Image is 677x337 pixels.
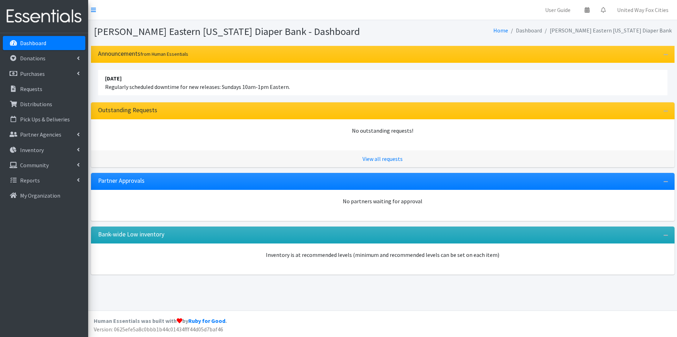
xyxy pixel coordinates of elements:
[98,177,145,185] h3: Partner Approvals
[20,101,52,108] p: Distributions
[140,51,188,57] small: from Human Essentials
[188,317,225,324] a: Ruby for Good
[3,188,85,203] a: My Organization
[20,55,45,62] p: Donations
[98,107,157,114] h3: Outstanding Requests
[3,173,85,187] a: Reports
[3,112,85,126] a: Pick Ups & Deliveries
[508,25,542,36] li: Dashboard
[94,326,223,333] span: Version: 0625efe5a8c0bbb1b44c01434fff44d05d7baf46
[98,50,188,58] h3: Announcements
[98,126,667,135] div: No outstanding requests!
[362,155,403,162] a: View all requests
[3,97,85,111] a: Distributions
[94,25,380,38] h1: [PERSON_NAME] Eastern [US_STATE] Diaper Bank - Dashboard
[94,317,227,324] strong: Human Essentials was built with by .
[3,36,85,50] a: Dashboard
[20,70,45,77] p: Purchases
[20,116,70,123] p: Pick Ups & Deliveries
[539,3,576,17] a: User Guide
[20,177,40,184] p: Reports
[3,5,85,28] img: HumanEssentials
[20,146,44,154] p: Inventory
[20,162,49,169] p: Community
[98,251,667,259] p: Inventory is at recommended levels (minimum and recommended levels can be set on each item)
[611,3,674,17] a: United Way Fox Cities
[20,40,46,47] p: Dashboard
[98,231,164,238] h3: Bank-wide Low inventory
[493,27,508,34] a: Home
[3,127,85,142] a: Partner Agencies
[3,51,85,65] a: Donations
[105,75,122,82] strong: [DATE]
[3,143,85,157] a: Inventory
[98,197,667,205] div: No partners waiting for approval
[98,70,667,95] li: Regularly scheduled downtime for new releases: Sundays 10am-1pm Eastern.
[3,158,85,172] a: Community
[20,85,42,92] p: Requests
[20,192,60,199] p: My Organization
[3,67,85,81] a: Purchases
[542,25,672,36] li: [PERSON_NAME] Eastern [US_STATE] Diaper Bank
[3,82,85,96] a: Requests
[20,131,61,138] p: Partner Agencies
